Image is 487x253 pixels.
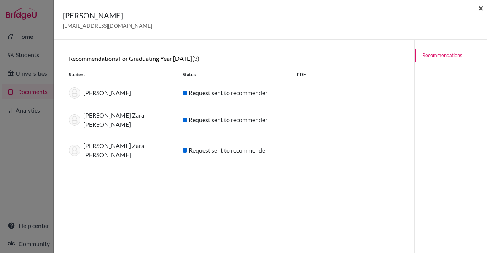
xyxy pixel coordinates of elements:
div: PDF [291,71,405,78]
img: thumb_default-9baad8e6c595f6d87dbccf3bc005204999cb094ff98a76d4c88bb8097aa52fd3.png [69,87,80,99]
div: [PERSON_NAME] [63,87,177,99]
div: Student [63,71,177,78]
div: [PERSON_NAME] Zara [PERSON_NAME] [63,111,177,129]
div: Request sent to recommender [177,146,291,155]
img: thumb_default-9baad8e6c595f6d87dbccf3bc005204999cb094ff98a76d4c88bb8097aa52fd3.png [69,114,80,126]
span: [EMAIL_ADDRESS][DOMAIN_NAME] [63,22,152,29]
div: Status [177,71,291,78]
h5: [PERSON_NAME] [63,10,152,21]
div: Request sent to recommender [177,88,291,97]
a: Recommendations [415,49,487,62]
img: thumb_default-9baad8e6c595f6d87dbccf3bc005204999cb094ff98a76d4c88bb8097aa52fd3.png [69,145,80,156]
button: Close [478,3,484,13]
span: (3) [192,55,199,62]
span: × [478,2,484,13]
div: [PERSON_NAME] Zara [PERSON_NAME] [63,141,177,159]
h6: Recommendations for graduating year [DATE] [69,55,399,62]
div: Request sent to recommender [177,115,291,124]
